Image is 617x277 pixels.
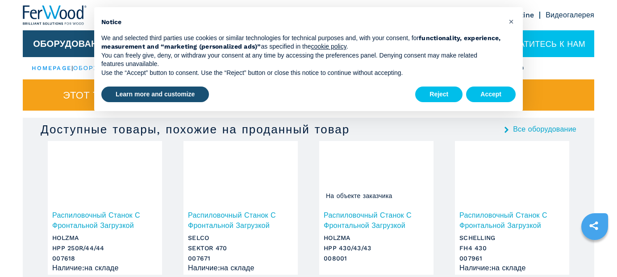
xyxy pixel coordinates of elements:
a: Видеогалерея [546,11,594,19]
span: На объекте заказчика [324,189,395,203]
h3: Распиловочный Станок С Фронтальной Загрузкой [324,210,429,231]
p: Use the “Accept” button to consent. Use the “Reject” button or close this notice to continue with... [101,69,501,78]
img: Ferwood [23,5,87,25]
h3: SELCO SEKTOR 470 007671 [188,233,293,264]
p: You can freely give, deny, or withdraw your consent at any time by accessing the preferences pane... [101,51,501,69]
h3: HOLZMA HPP 430/43/43 008001 [324,233,429,264]
h3: Распиловочный Станок С Фронтальной Загрузкой [188,210,293,231]
p: We and selected third parties use cookies or similar technologies for technical purposes and, wit... [101,34,501,51]
a: HOMEPAGE [32,65,71,71]
a: sharethis [583,215,605,237]
iframe: Chat [579,237,610,270]
a: Распиловочный Станок С Фронтальной Загрузкой HOLZMA HPP 250R/44/44Распиловочный Станок С Фронталь... [48,141,162,275]
button: Reject [415,87,463,103]
h3: HOLZMA HPP 250R/44/44 007618 [52,233,158,264]
a: Все оборудование [513,126,576,133]
button: Accept [466,87,516,103]
a: оборудование [73,65,133,71]
a: Распиловочный Станок С Фронтальной Загрузкой SELCO SEKTOR 470Распиловочный Станок С Фронтальной З... [183,141,298,275]
div: ОБРАТИТЕСЬ К НАМ [480,30,594,57]
button: Оборудование [33,38,110,49]
a: Распиловочный Станок С Фронтальной Загрузкой SCHELLING FH4 430Распиловочный Станок С Фронтальной ... [455,141,569,275]
button: Close this notice [504,14,518,29]
h3: Распиловочный Станок С Фронтальной Загрузкой [459,210,565,231]
h3: Доступные товары, похожие на проданный товар [41,122,350,136]
strong: functionality, experience, measurement and “marketing (personalized ads)” [101,34,501,50]
a: Распиловочный Станок С Фронтальной Загрузкой HOLZMA HPP 430/43/43На объекте заказчикаРаспиловочны... [319,141,434,275]
span: Этот товар уже продан [63,90,196,100]
a: cookie policy [311,43,346,50]
div: Наличие : на складе [52,266,158,270]
h3: SCHELLING FH4 430 007961 [459,233,565,264]
div: Наличие : на складе [459,266,565,270]
span: | [71,65,73,71]
div: Наличие : на складе [188,266,293,270]
h2: Notice [101,18,501,27]
h3: Распиловочный Станок С Фронтальной Загрузкой [52,210,158,231]
button: Learn more and customize [101,87,209,103]
span: × [509,16,514,27]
